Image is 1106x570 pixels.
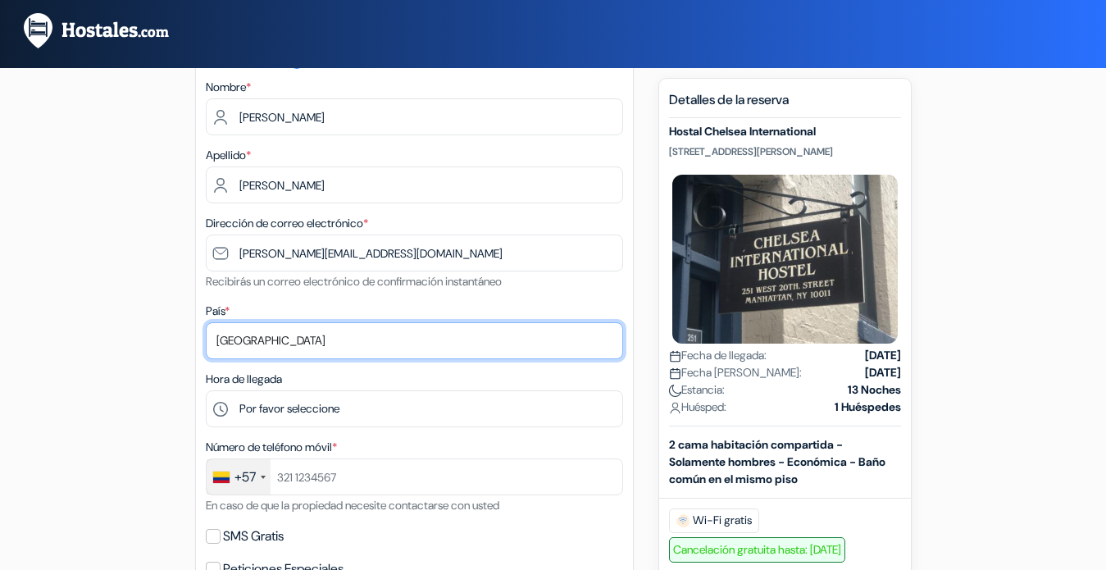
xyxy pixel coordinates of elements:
p: [STREET_ADDRESS][PERSON_NAME] [669,145,901,158]
input: 321 1234567 [206,458,623,495]
label: Dirección de correo electrónico [206,215,368,232]
label: Hora de llegada [206,371,282,388]
strong: 13 Noches [848,381,901,399]
label: Apellido [206,147,251,164]
strong: 1 Huéspedes [835,399,901,416]
b: 2 cama habitación compartida - Solamente hombres - Económica - Baño común en el mismo piso [669,437,885,486]
span: Fecha [PERSON_NAME]: [669,364,802,381]
input: Ingrese el nombre [206,98,623,135]
div: Colombia: +57 [207,459,271,495]
label: SMS Gratis [223,525,284,548]
img: free_wifi.svg [676,514,690,527]
img: Hostales.com [20,11,203,51]
small: En caso de que la propiedad necesite contactarse con usted [206,498,499,513]
img: moon.svg [669,385,681,397]
label: País [206,303,230,320]
span: Fecha de llegada: [669,347,767,364]
span: Cancelación gratuita hasta: [DATE] [669,537,845,563]
img: calendar.svg [669,350,681,363]
h5: Hostal Chelsea International [669,125,901,139]
h5: Detalles de la reserva [669,92,901,118]
small: Recibirás un correo electrónico de confirmación instantáneo [206,274,502,289]
span: Wi-Fi gratis [669,508,759,533]
strong: [DATE] [865,364,901,381]
span: Estancia: [669,381,725,399]
span: Huésped: [669,399,726,416]
img: user_icon.svg [669,402,681,414]
strong: [DATE] [865,347,901,364]
input: Introduzca el apellido [206,166,623,203]
img: calendar.svg [669,367,681,380]
div: +57 [234,467,256,487]
input: Introduzca la dirección de correo electrónico [206,235,623,271]
label: Número de teléfono móvil [206,439,337,456]
label: Nombre [206,79,251,96]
